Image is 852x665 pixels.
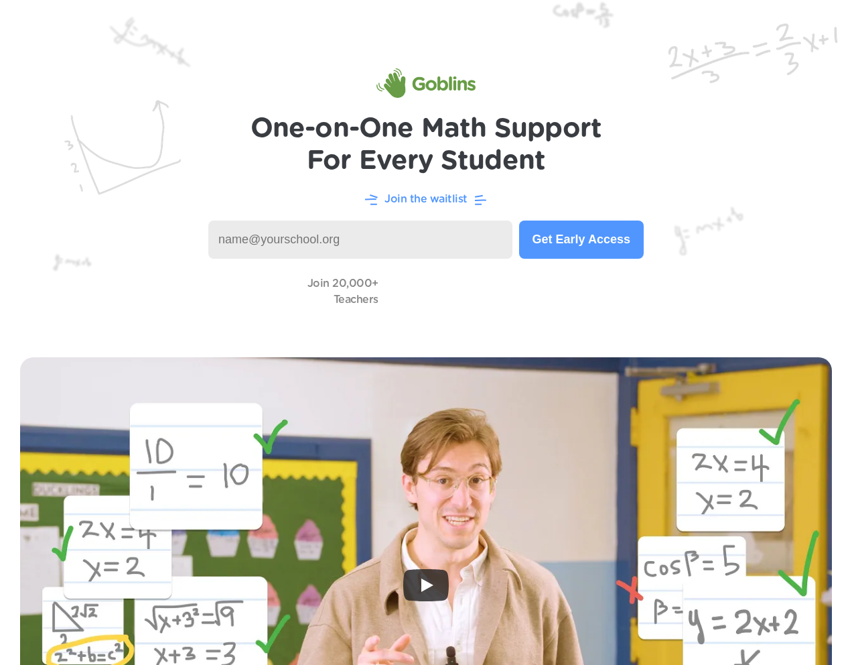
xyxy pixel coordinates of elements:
p: Join the waitlist [384,191,468,207]
p: Join 20,000+ Teachers [307,276,378,308]
input: name@yourschool.org [208,221,512,259]
h1: One-on-One Math Support For Every Student [251,113,602,177]
button: Get Early Access [519,221,644,259]
button: Play [403,569,449,601]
